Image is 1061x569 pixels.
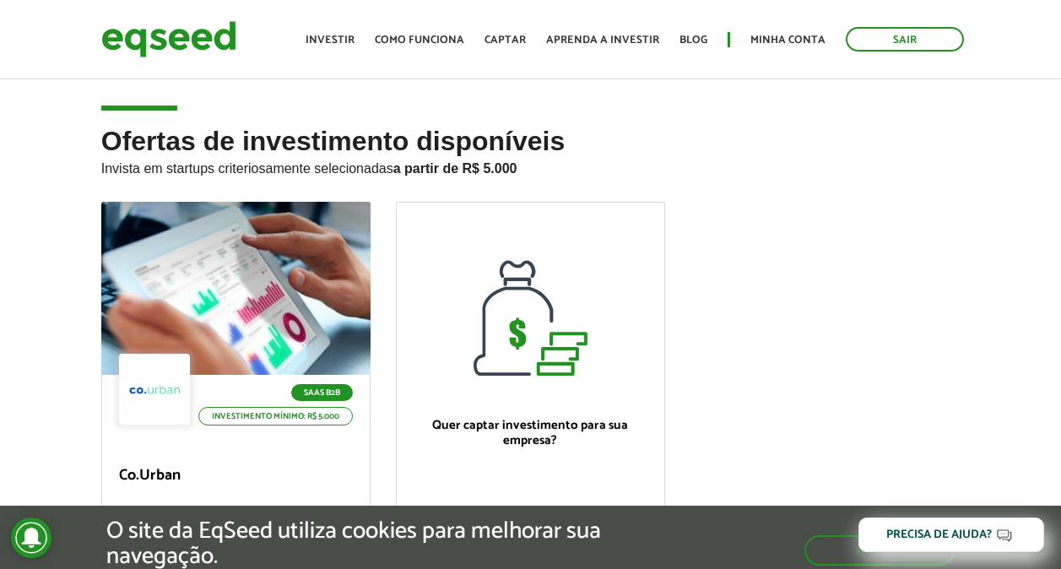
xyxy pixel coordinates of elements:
p: Quer captar investimento para sua empresa? [414,418,647,448]
a: Minha conta [750,35,826,46]
h2: Ofertas de investimento disponíveis [101,127,961,202]
a: Captar [484,35,526,46]
a: Sair [846,27,964,51]
button: Aceitar [804,535,955,566]
p: Co.Urban [119,467,353,485]
a: Blog [679,35,707,46]
p: Invista em startups criteriosamente selecionadas [101,156,961,176]
p: Investimento mínimo: R$ 5.000 [198,407,353,425]
a: Como funciona [375,35,464,46]
p: SaaS B2B [291,384,353,401]
strong: a partir de R$ 5.000 [393,161,517,176]
a: Investir [306,35,355,46]
a: Aprenda a investir [546,35,659,46]
img: EqSeed [101,17,236,62]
